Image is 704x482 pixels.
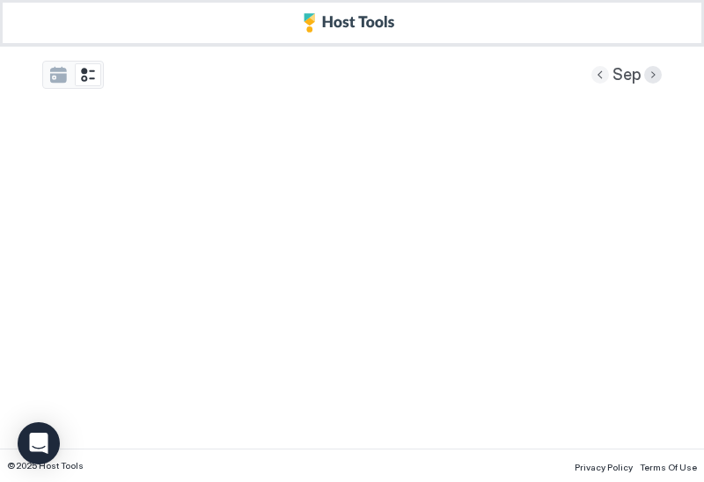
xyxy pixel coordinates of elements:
[591,66,609,84] button: Previous month
[7,460,84,471] span: © 2025 Host Tools
[640,462,697,472] span: Terms Of Use
[575,456,633,475] a: Privacy Policy
[644,66,662,84] button: Next month
[18,422,60,464] div: Open Intercom Messenger
[304,13,400,33] a: Host Tools Logo
[42,61,104,89] div: tab-group
[575,462,633,472] span: Privacy Policy
[612,65,641,85] span: Sep
[640,456,697,475] a: Terms Of Use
